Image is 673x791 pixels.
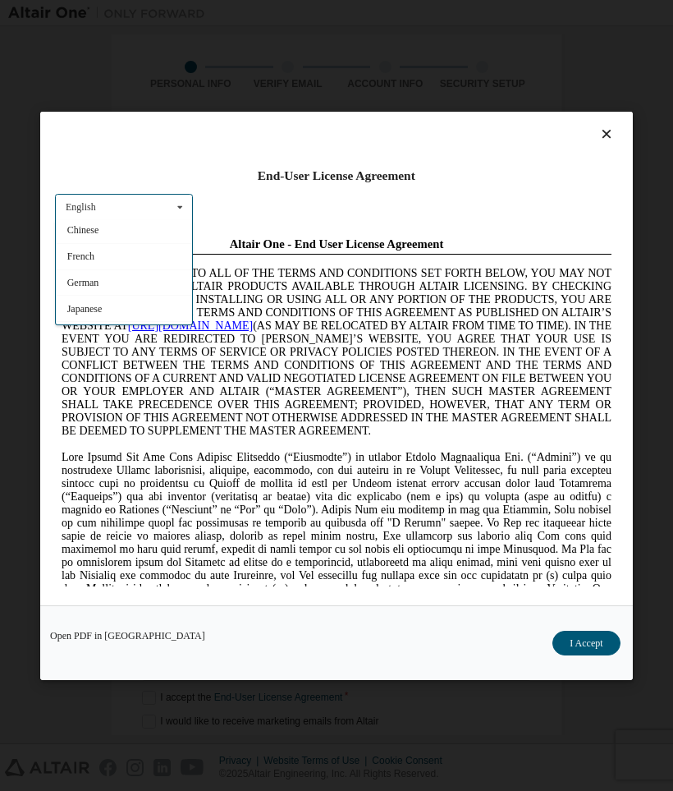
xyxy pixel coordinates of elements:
[175,7,389,20] span: Altair One - End User License Agreement
[55,168,618,184] div: End-User License Agreement
[66,202,96,212] div: English
[7,36,556,206] span: IF YOU DO NOT AGREE TO ALL OF THE TERMS AND CONDITIONS SET FORTH BELOW, YOU MAY NOT ACCESS OR USE...
[50,630,205,640] a: Open PDF in [GEOGRAPHIC_DATA]
[67,250,94,261] span: French
[67,224,99,236] span: Chinese
[67,302,103,314] span: Japanese
[552,630,620,655] button: I Accept
[7,220,556,403] span: Lore Ipsumd Sit Ame Cons Adipisc Elitseddo (“Eiusmodte”) in utlabor Etdolo Magnaaliqua Eni. (“Adm...
[67,276,99,287] span: German
[73,89,198,101] a: [URL][DOMAIN_NAME]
